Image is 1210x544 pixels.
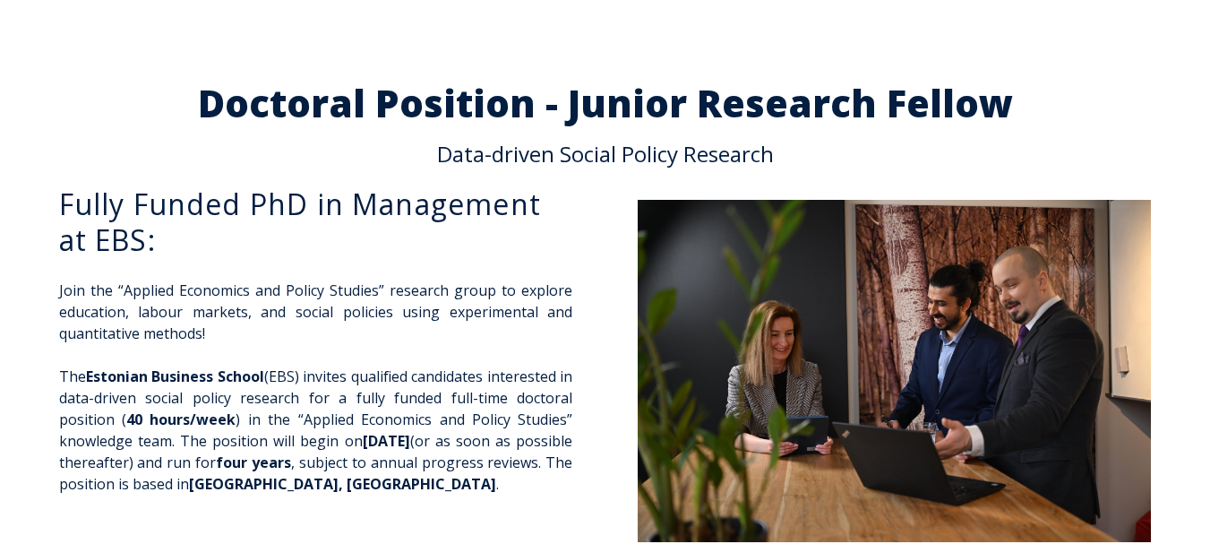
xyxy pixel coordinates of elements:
[189,474,496,494] span: [GEOGRAPHIC_DATA], [GEOGRAPHIC_DATA]
[216,453,291,472] span: four years
[59,280,573,344] p: Join the “Applied Economics and Policy Studies” research group to explore education, labour marke...
[638,200,1152,542] img: DSC_0993
[86,367,264,386] span: Estonian Business School
[59,366,573,495] p: The (EBS) invites qualified candidates interested in data-driven social policy research for a ful...
[41,143,1170,165] p: Data-driven Social Policy Research
[126,410,236,429] span: 40 hours/week
[59,186,573,258] h3: Fully Funded PhD in Management at EBS:
[41,84,1170,122] h2: Doctoral Position - Junior Research Fellow
[363,431,410,451] span: [DATE]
